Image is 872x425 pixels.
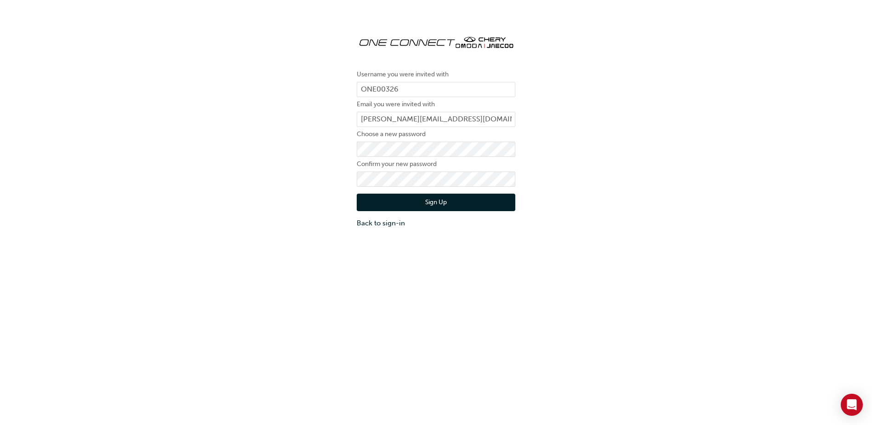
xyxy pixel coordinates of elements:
label: Email you were invited with [357,99,515,110]
label: Confirm your new password [357,159,515,170]
button: Sign Up [357,194,515,211]
div: Open Intercom Messenger [841,394,863,416]
a: Back to sign-in [357,218,515,229]
label: Username you were invited with [357,69,515,80]
label: Choose a new password [357,129,515,140]
input: Username [357,82,515,98]
img: oneconnect [357,28,515,55]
